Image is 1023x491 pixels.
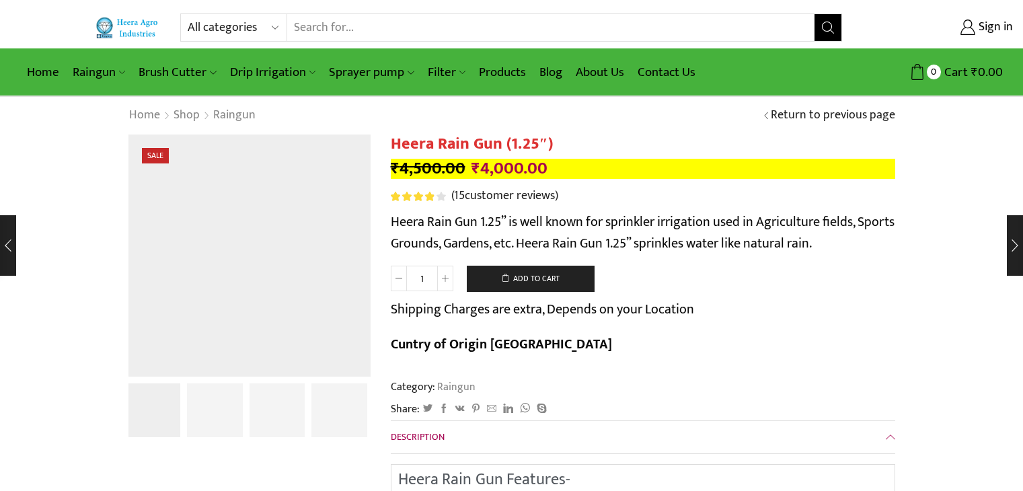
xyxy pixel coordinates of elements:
li: 1 / 4 [125,383,181,437]
input: Search for... [287,14,815,41]
button: Add to cart [467,266,595,293]
nav: Breadcrumb [128,107,256,124]
span: ₹ [391,155,400,182]
button: Search button [814,14,841,41]
a: Shop [173,107,200,124]
b: Cuntry of Origin [GEOGRAPHIC_DATA] [391,333,612,356]
a: Raingun [66,56,132,88]
li: 4 / 4 [311,383,367,437]
a: Products [472,56,533,88]
a: outlet-screw [187,383,243,439]
span: Rated out of 5 based on customer ratings [391,192,434,201]
a: 0 Cart ₹0.00 [856,60,1003,85]
a: Return to previous page [771,107,895,124]
li: 3 / 4 [250,383,305,437]
span: Cart [941,63,968,81]
a: Brush Cutter [132,56,223,88]
a: Sign in [862,15,1013,40]
span: Category: [391,379,476,395]
a: Blog [533,56,569,88]
a: Contact Us [631,56,702,88]
span: ₹ [471,155,480,182]
h2: Heera Rain Gun Features- [398,471,888,488]
h1: Heera Rain Gun (1.25″) [391,135,895,154]
span: Share: [391,402,420,417]
a: Drip Irrigation [223,56,322,88]
a: Sprayer pump [322,56,420,88]
img: Rain Gun Nozzle [311,383,367,439]
bdi: 4,000.00 [471,155,547,182]
a: Raingun [435,378,476,395]
input: Product quantity [407,266,437,291]
bdi: 4,500.00 [391,155,465,182]
span: 15 [391,192,448,201]
div: Rated 4.00 out of 5 [391,192,445,201]
div: 1 / 4 [128,135,371,377]
a: Home [20,56,66,88]
span: Sale [142,148,169,163]
span: 0 [927,65,941,79]
li: 2 / 4 [187,383,243,437]
a: About Us [569,56,631,88]
img: Heera Raingun 1.50 [128,135,371,377]
span: Sign in [975,19,1013,36]
a: Filter [421,56,472,88]
img: Heera Raingun 1.50 [125,381,181,437]
span: 15 [454,186,465,206]
span: ₹ [971,62,978,83]
bdi: 0.00 [971,62,1003,83]
a: Description [391,421,895,453]
p: Shipping Charges are extra, Depends on your Location [391,299,694,320]
span: Description [391,429,445,445]
a: (15customer reviews) [451,188,558,205]
p: Heera Rain Gun 1.25” is well known for sprinkler irrigation used in Agriculture fields, Sports Gr... [391,211,895,254]
a: Home [128,107,161,124]
a: Raingun [213,107,256,124]
a: Adjestmen [250,383,305,439]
